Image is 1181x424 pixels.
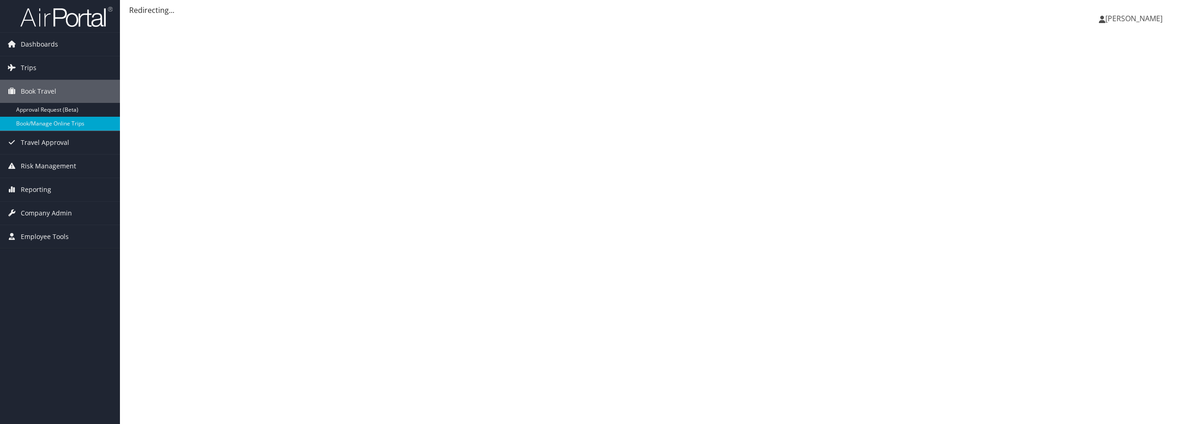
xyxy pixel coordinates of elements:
span: Dashboards [21,33,58,56]
span: Company Admin [21,202,72,225]
a: [PERSON_NAME] [1099,5,1172,32]
span: Trips [21,56,36,79]
span: [PERSON_NAME] [1105,13,1163,24]
span: Employee Tools [21,225,69,248]
span: Travel Approval [21,131,69,154]
img: airportal-logo.png [20,6,113,28]
div: Redirecting... [129,5,1172,16]
span: Risk Management [21,155,76,178]
span: Reporting [21,178,51,201]
span: Book Travel [21,80,56,103]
